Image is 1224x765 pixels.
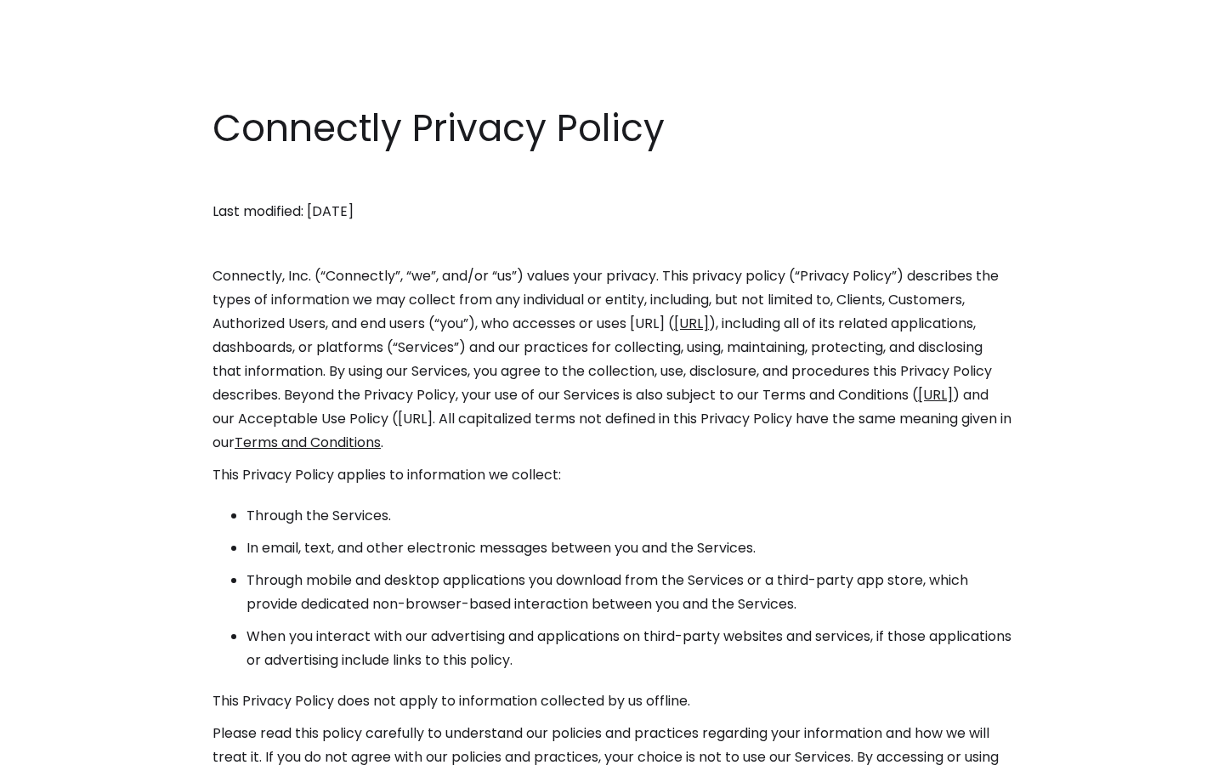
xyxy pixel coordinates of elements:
[212,463,1011,487] p: This Privacy Policy applies to information we collect:
[674,314,709,333] a: [URL]
[212,232,1011,256] p: ‍
[246,504,1011,528] li: Through the Services.
[34,735,102,759] ul: Language list
[212,689,1011,713] p: This Privacy Policy does not apply to information collected by us offline.
[212,102,1011,155] h1: Connectly Privacy Policy
[212,200,1011,224] p: Last modified: [DATE]
[212,167,1011,191] p: ‍
[235,433,381,452] a: Terms and Conditions
[246,625,1011,672] li: When you interact with our advertising and applications on third-party websites and services, if ...
[212,264,1011,455] p: Connectly, Inc. (“Connectly”, “we”, and/or “us”) values your privacy. This privacy policy (“Priva...
[246,536,1011,560] li: In email, text, and other electronic messages between you and the Services.
[17,734,102,759] aside: Language selected: English
[246,569,1011,616] li: Through mobile and desktop applications you download from the Services or a third-party app store...
[918,385,953,405] a: [URL]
